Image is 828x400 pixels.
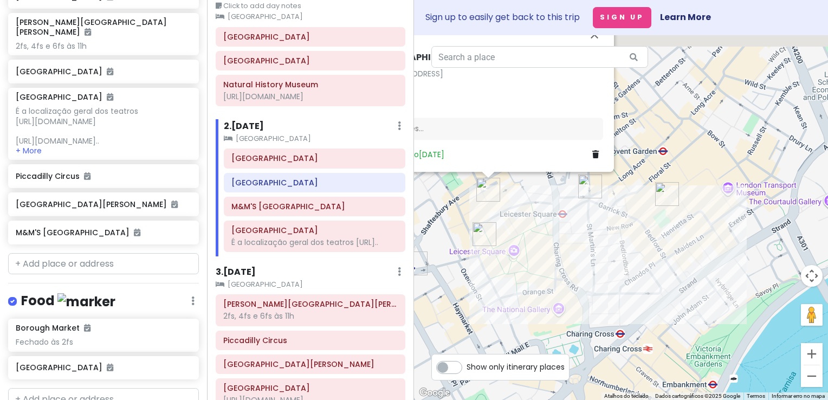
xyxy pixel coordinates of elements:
[593,7,651,28] button: Sign Up
[473,222,496,246] div: M&M'S London
[21,292,115,310] h4: Food
[16,228,191,237] h6: M&M'S [GEOGRAPHIC_DATA]
[107,93,113,101] i: Added to itinerary
[655,182,679,206] div: Covent Garden
[134,229,140,236] i: Added to itinerary
[417,386,452,400] img: Google
[84,172,90,180] i: Added to itinerary
[216,1,405,11] small: Click to add day notes
[216,279,405,290] small: [GEOGRAPHIC_DATA]
[223,336,398,345] h6: Piccadilly Circus
[801,365,823,387] button: Diminuir o zoom
[373,52,474,63] h6: [GEOGRAPHIC_DATA]
[467,361,565,373] span: Show only itinerary places
[107,364,113,371] i: Added to itinerary
[231,237,398,247] div: É a localização geral dos teatros [URL]..
[216,267,256,278] h6: 3 . [DATE]
[16,67,191,76] h6: [GEOGRAPHIC_DATA]
[216,11,405,22] small: [GEOGRAPHIC_DATA]
[231,225,398,235] h6: West End
[801,265,823,287] button: Controles da câmera no mapa
[107,68,113,75] i: Added to itinerary
[660,11,711,23] a: Learn More
[223,56,398,66] h6: Kensington Gardens
[592,149,603,160] a: Delete place
[373,118,603,140] div: Add notes...
[801,343,823,365] button: Aumentar o zoom
[171,201,178,208] i: Added to itinerary
[223,311,398,321] div: 2fs, 4fs e 6fs às 11h
[16,92,113,102] h6: [GEOGRAPHIC_DATA]
[578,175,602,198] div: West End
[431,46,648,68] input: Search a place
[417,386,452,400] a: Abrir esta área no Google Maps (abre uma nova janela)
[84,324,90,332] i: Added to itinerary
[404,251,428,275] div: Piccadilly Circus
[655,393,740,399] span: Dados cartográficos ©2025 Google
[16,337,191,347] div: Fechado às 2fs
[223,299,398,309] h6: Palácio de Buckingham
[801,304,823,326] button: Arraste o Pegman até o mapa para abrir o Street View
[224,133,405,144] small: [GEOGRAPHIC_DATA]
[16,106,191,146] div: É a localização geral dos teatros [URL][DOMAIN_NAME] [URL][DOMAIN_NAME]..
[231,202,398,211] h6: M&M'S London
[16,41,191,51] div: 2fs, 4fs e 6fs às 11h
[231,153,398,163] h6: Covent Garden
[231,178,398,188] h6: Chinatown
[223,92,398,101] div: [URL][DOMAIN_NAME]
[16,199,191,209] h6: [GEOGRAPHIC_DATA][PERSON_NAME]
[224,121,264,132] h6: 2 . [DATE]
[16,146,42,156] button: + More
[16,363,191,372] h6: [GEOGRAPHIC_DATA]
[223,383,398,393] h6: Westminster Abbey
[772,393,825,399] a: Informar erro no mapa
[747,393,765,399] a: Termos (abre em uma nova guia)
[8,253,199,275] input: + Add place or address
[223,359,398,369] h6: St. James's Park
[476,178,500,202] div: Chinatown
[16,17,191,37] h6: [PERSON_NAME][GEOGRAPHIC_DATA][PERSON_NAME]
[604,392,649,400] button: Atalhos do teclado
[57,293,115,310] img: marker
[16,323,90,333] h6: Borough Market
[223,32,398,42] h6: Hyde Park
[16,171,191,181] h6: Piccadilly Circus
[85,28,91,36] i: Added to itinerary
[223,80,398,89] h6: Natural History Museum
